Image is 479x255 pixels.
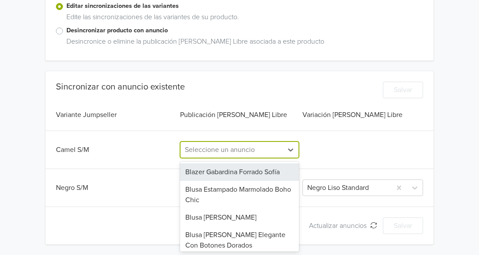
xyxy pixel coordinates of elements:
[309,221,370,230] span: Actualizar anuncios
[63,36,423,50] div: Desincronice o elimine la publicación [PERSON_NAME] Libre asociada a este producto
[178,110,301,120] div: Publicación [PERSON_NAME] Libre
[66,26,423,35] label: Desincronizar producto con anuncio
[56,145,178,155] div: Camel S/M
[301,110,423,120] div: Variación [PERSON_NAME] Libre
[180,163,299,181] div: Blazer Gabardina Forrado Sofía
[66,1,423,11] label: Editar sincronizaciones de las variantes
[180,226,299,254] div: Blusa [PERSON_NAME] Elegante Con Botones Dorados
[56,82,185,92] div: Sincronizar con anuncio existente
[180,181,299,209] div: Blusa Estampado Marmolado Boho Chic
[383,82,423,98] button: Salvar
[180,209,299,226] div: Blusa [PERSON_NAME]
[56,183,178,193] div: Negro S/M
[303,217,383,234] button: Actualizar anuncios
[383,217,423,234] button: Salvar
[63,12,423,26] div: Edite las sincronizaciones de las variantes de su producto.
[56,110,178,120] div: Variante Jumpseller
